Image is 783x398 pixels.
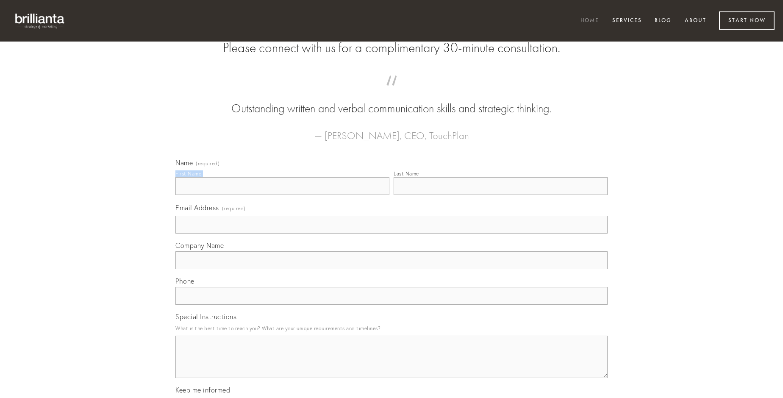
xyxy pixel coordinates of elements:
[175,159,193,167] span: Name
[196,161,219,166] span: (required)
[189,84,594,117] blockquote: Outstanding written and verbal communication skills and strategic thinking.
[719,11,775,30] a: Start Now
[175,312,236,321] span: Special Instructions
[679,14,712,28] a: About
[189,84,594,100] span: “
[175,203,219,212] span: Email Address
[575,14,605,28] a: Home
[607,14,647,28] a: Services
[189,117,594,144] figcaption: — [PERSON_NAME], CEO, TouchPlan
[649,14,677,28] a: Blog
[175,40,608,56] h2: Please connect with us for a complimentary 30-minute consultation.
[175,323,608,334] p: What is the best time to reach you? What are your unique requirements and timelines?
[175,170,201,177] div: First Name
[175,241,224,250] span: Company Name
[8,8,72,33] img: brillianta - research, strategy, marketing
[394,170,419,177] div: Last Name
[175,277,194,285] span: Phone
[222,203,246,214] span: (required)
[175,386,230,394] span: Keep me informed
